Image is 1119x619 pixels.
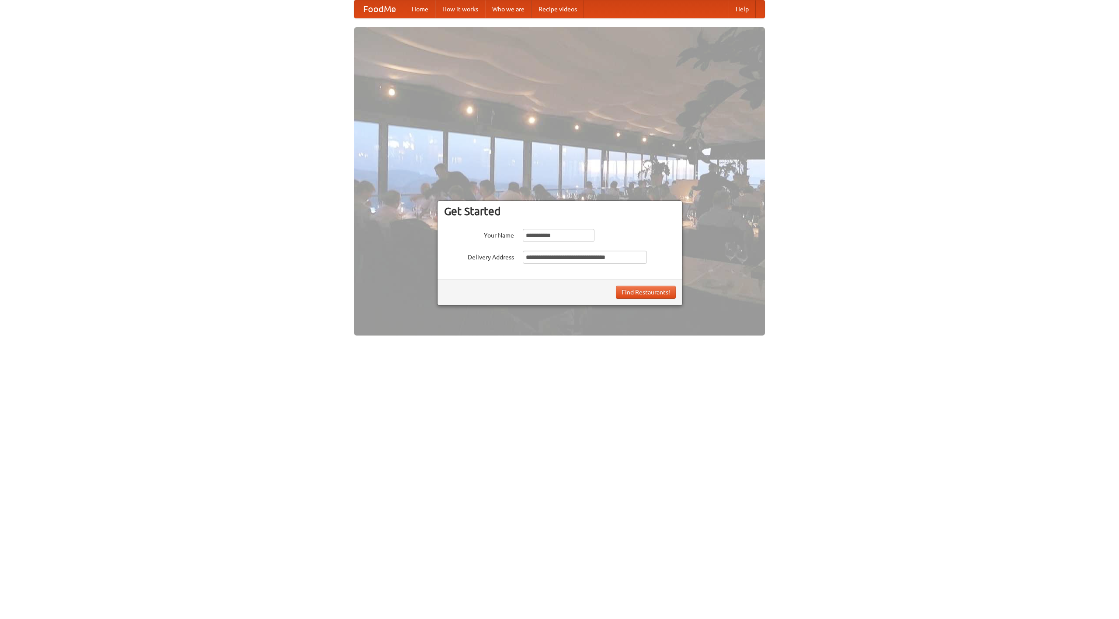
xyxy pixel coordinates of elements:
a: Who we are [485,0,532,18]
a: How it works [435,0,485,18]
h3: Get Started [444,205,676,218]
a: FoodMe [354,0,405,18]
label: Your Name [444,229,514,240]
a: Recipe videos [532,0,584,18]
a: Help [729,0,756,18]
a: Home [405,0,435,18]
label: Delivery Address [444,251,514,262]
button: Find Restaurants! [616,286,676,299]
